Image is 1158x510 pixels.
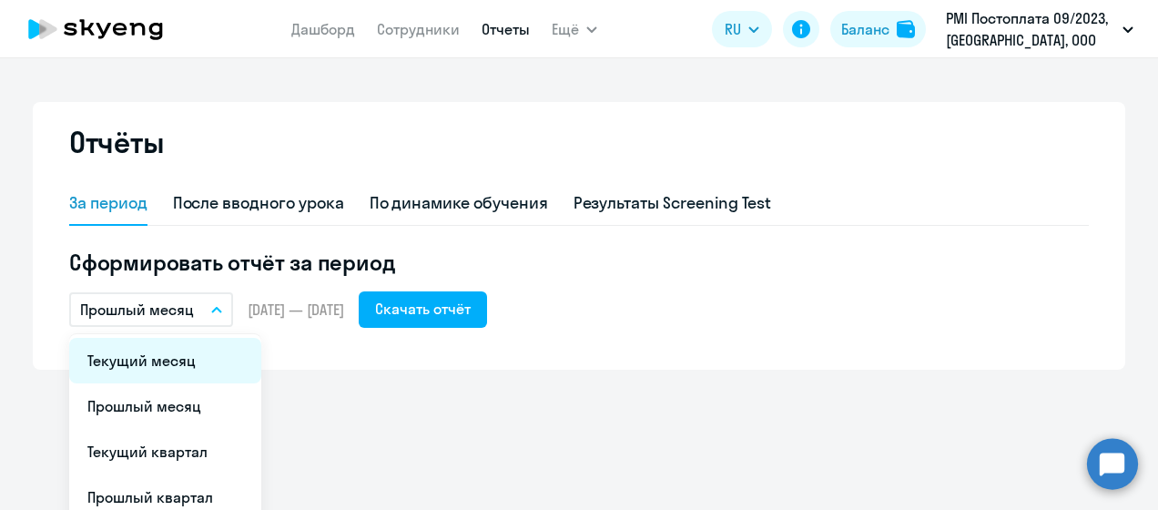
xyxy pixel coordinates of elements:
[69,124,164,160] h2: Отчёты
[482,20,530,38] a: Отчеты
[712,11,772,47] button: RU
[830,11,926,47] button: Балансbalance
[897,20,915,38] img: balance
[69,292,233,327] button: Прошлый месяц
[80,299,194,321] p: Прошлый месяц
[359,291,487,328] button: Скачать отчёт
[377,20,460,38] a: Сотрудники
[69,248,1089,277] h5: Сформировать отчёт за период
[375,298,471,320] div: Скачать отчёт
[937,7,1143,51] button: PMI Постоплата 09/2023, [GEOGRAPHIC_DATA], ООО
[248,300,344,320] span: [DATE] — [DATE]
[291,20,355,38] a: Дашборд
[552,18,579,40] span: Ещё
[370,191,548,215] div: По динамике обучения
[552,11,597,47] button: Ещё
[725,18,741,40] span: RU
[574,191,772,215] div: Результаты Screening Test
[841,18,889,40] div: Баланс
[946,7,1115,51] p: PMI Постоплата 09/2023, [GEOGRAPHIC_DATA], ООО
[173,191,344,215] div: После вводного урока
[69,191,147,215] div: За период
